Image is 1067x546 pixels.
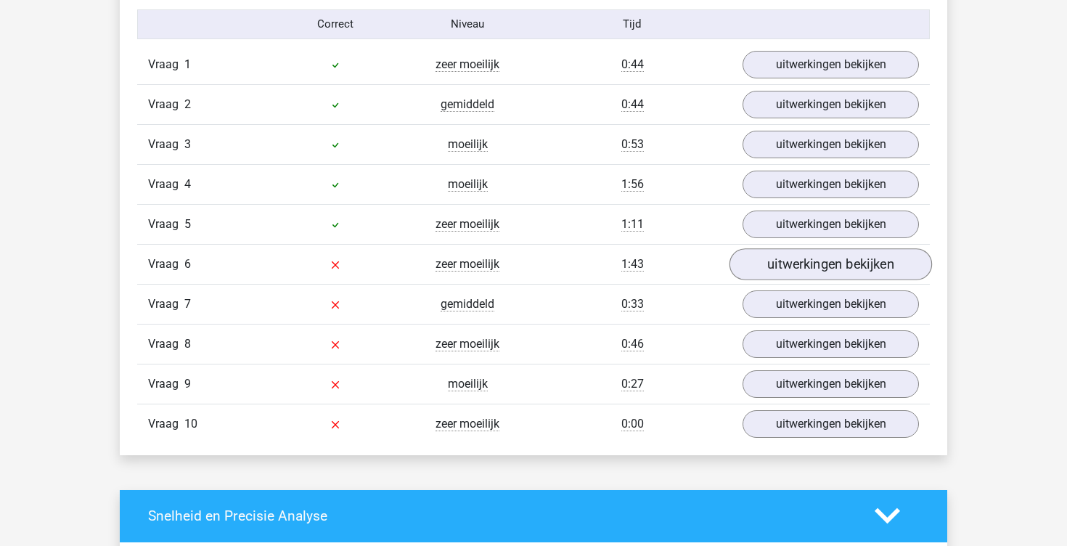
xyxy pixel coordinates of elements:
a: uitwerkingen bekijken [743,370,919,398]
span: 0:00 [621,417,644,431]
h4: Snelheid en Precisie Analyse [148,508,853,524]
div: Niveau [401,16,533,33]
span: 5 [184,217,191,231]
span: 3 [184,137,191,151]
span: 1:56 [621,177,644,192]
span: Vraag [148,256,184,273]
span: 7 [184,297,191,311]
a: uitwerkingen bekijken [743,211,919,238]
span: 0:27 [621,377,644,391]
span: 0:33 [621,297,644,311]
a: uitwerkingen bekijken [743,290,919,318]
span: 0:44 [621,57,644,72]
div: Tijd [533,16,732,33]
span: 2 [184,97,191,111]
span: moeilijk [448,137,488,152]
span: zeer moeilijk [436,57,499,72]
span: zeer moeilijk [436,257,499,272]
span: 0:46 [621,337,644,351]
span: zeer moeilijk [436,337,499,351]
span: Vraag [148,296,184,313]
span: 1:43 [621,257,644,272]
span: Vraag [148,335,184,353]
a: uitwerkingen bekijken [743,330,919,358]
span: zeer moeilijk [436,417,499,431]
span: moeilijk [448,377,488,391]
span: Vraag [148,176,184,193]
span: 0:44 [621,97,644,112]
span: moeilijk [448,177,488,192]
span: zeer moeilijk [436,217,499,232]
a: uitwerkingen bekijken [743,51,919,78]
span: 9 [184,377,191,391]
a: uitwerkingen bekijken [743,91,919,118]
div: Correct [270,16,402,33]
span: 1 [184,57,191,71]
a: uitwerkingen bekijken [743,131,919,158]
span: 4 [184,177,191,191]
span: gemiddeld [441,97,494,112]
span: gemiddeld [441,297,494,311]
span: Vraag [148,96,184,113]
span: Vraag [148,415,184,433]
span: Vraag [148,216,184,233]
span: 1:11 [621,217,644,232]
span: 6 [184,257,191,271]
span: Vraag [148,56,184,73]
a: uitwerkingen bekijken [729,248,932,280]
span: 8 [184,337,191,351]
a: uitwerkingen bekijken [743,410,919,438]
span: 0:53 [621,137,644,152]
a: uitwerkingen bekijken [743,171,919,198]
span: 10 [184,417,197,431]
span: Vraag [148,375,184,393]
span: Vraag [148,136,184,153]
